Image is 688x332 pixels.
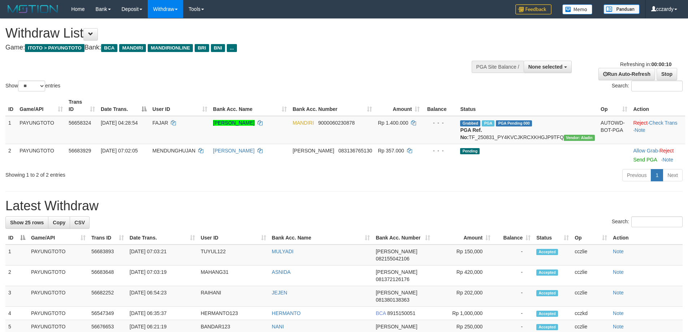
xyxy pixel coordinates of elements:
th: Amount: activate to sort column ascending [433,231,493,245]
span: BCA [376,310,386,316]
span: Copy 9000060230878 to clipboard [318,120,355,126]
a: Stop [657,68,677,80]
span: Refreshing in: [620,61,671,67]
th: Op: activate to sort column ascending [598,95,630,116]
span: [PERSON_NAME] [376,249,417,254]
th: Trans ID: activate to sort column ascending [66,95,98,116]
td: 56683648 [88,266,127,286]
span: None selected [528,64,563,70]
th: Trans ID: activate to sort column ascending [88,231,127,245]
th: Bank Acc. Number: activate to sort column ascending [373,231,433,245]
span: Copy 081380138363 to clipboard [376,297,409,303]
span: Copy 8915150051 to clipboard [387,310,415,316]
td: cczkd [572,307,610,320]
a: Reject [659,148,674,154]
th: Balance [423,95,457,116]
td: [DATE] 07:03:21 [127,245,198,266]
a: [PERSON_NAME] [213,148,255,154]
th: Action [610,231,683,245]
button: None selected [524,61,572,73]
th: ID: activate to sort column descending [5,231,28,245]
a: Check Trans [649,120,678,126]
th: ID [5,95,17,116]
td: Rp 1,000,000 [433,307,493,320]
th: User ID: activate to sort column ascending [150,95,210,116]
td: TF_250831_PY4KVCJKRCXKHGJP9TFQ [457,116,598,144]
h4: Game: Bank: [5,44,451,51]
td: cczlie [572,266,610,286]
td: PAYUNGTOTO [28,245,88,266]
th: Amount: activate to sort column ascending [375,95,423,116]
input: Search: [631,216,683,227]
h1: Latest Withdraw [5,199,683,213]
td: PAYUNGTOTO [28,266,88,286]
span: Marked by cczlie [482,120,494,126]
a: [PERSON_NAME] [213,120,255,126]
a: Note [662,157,673,163]
td: - [493,266,533,286]
td: MAHANG31 [198,266,269,286]
th: Status [457,95,598,116]
td: 56683893 [88,245,127,266]
span: · [633,148,659,154]
th: Balance: activate to sort column ascending [493,231,533,245]
span: Copy 083136765130 to clipboard [338,148,372,154]
select: Showentries [18,81,45,91]
th: Bank Acc. Name: activate to sort column ascending [269,231,373,245]
a: Show 25 rows [5,216,48,229]
td: · · [630,116,685,144]
td: Rp 202,000 [433,286,493,307]
span: BNI [211,44,225,52]
td: 1 [5,245,28,266]
td: 4 [5,307,28,320]
a: ASNIDA [272,269,291,275]
label: Show entries [5,81,60,91]
span: Grabbed [460,120,480,126]
td: 1 [5,116,17,144]
th: Game/API: activate to sort column ascending [28,231,88,245]
span: Rp 1.400.000 [378,120,408,126]
td: HERMANTO123 [198,307,269,320]
span: [PERSON_NAME] [376,290,417,296]
th: Bank Acc. Name: activate to sort column ascending [210,95,290,116]
span: [DATE] 04:28:54 [101,120,138,126]
div: - - - [425,119,454,126]
td: - [493,307,533,320]
td: Rp 150,000 [433,245,493,266]
a: 1 [651,169,663,181]
td: cczlie [572,245,610,266]
div: PGA Site Balance / [472,61,524,73]
span: MENDUNGHUJAN [152,148,195,154]
label: Search: [612,216,683,227]
div: Showing 1 to 2 of 2 entries [5,168,281,178]
th: Date Trans.: activate to sort column ascending [127,231,198,245]
span: MANDIRI [119,44,146,52]
a: HERMANTO [272,310,301,316]
span: Accepted [536,290,558,296]
a: Note [613,269,624,275]
a: JEJEN [272,290,287,296]
a: Note [635,127,645,133]
th: Game/API: activate to sort column ascending [17,95,66,116]
a: Note [613,249,624,254]
span: Pending [460,148,480,154]
span: [DATE] 07:02:05 [101,148,138,154]
a: Send PGA [633,157,657,163]
a: Copy [48,216,70,229]
a: Next [663,169,683,181]
a: Allow Grab [633,148,658,154]
th: Bank Acc. Number: activate to sort column ascending [290,95,375,116]
span: 56683929 [69,148,91,154]
span: 56658324 [69,120,91,126]
img: Button%20Memo.svg [562,4,593,14]
span: [PERSON_NAME] [293,148,334,154]
td: Rp 420,000 [433,266,493,286]
span: BCA [101,44,117,52]
td: [DATE] 06:35:37 [127,307,198,320]
a: Run Auto-Refresh [598,68,655,80]
a: Note [613,290,624,296]
a: Note [613,310,624,316]
td: · [630,144,685,166]
td: 56547349 [88,307,127,320]
b: PGA Ref. No: [460,127,482,140]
